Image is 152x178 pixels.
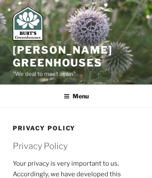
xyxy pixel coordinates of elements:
p: "We deal to meet again" [13,69,139,79]
h2: Privacy Policy [13,140,139,152]
button: Menu [58,86,95,106]
h1: Privacy Policy [13,124,139,132]
img: Burt's Greenhouses [13,6,43,40]
a: [PERSON_NAME] Greenhouses [13,44,113,69]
